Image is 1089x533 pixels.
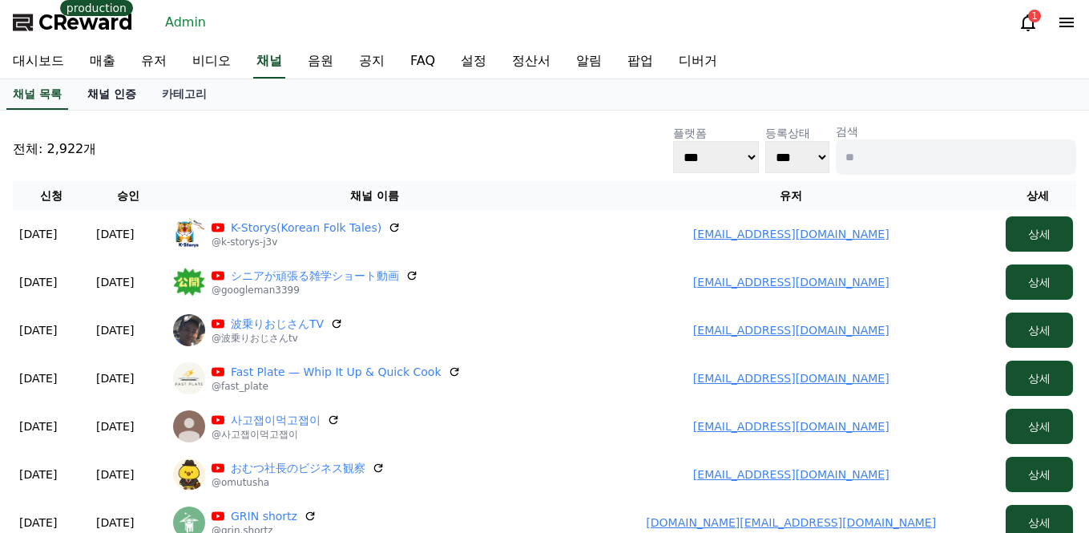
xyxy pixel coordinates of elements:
p: @fast_plate [212,380,461,393]
a: 상세 [1006,228,1073,240]
a: [DOMAIN_NAME][EMAIL_ADDRESS][DOMAIN_NAME] [646,516,936,529]
p: [DATE] [96,515,134,531]
a: [EMAIL_ADDRESS][DOMAIN_NAME] [693,420,889,433]
a: Settings [207,419,308,459]
img: シニアが頑張る雑学ショート動画 [173,266,205,298]
a: GRIN shortz [231,508,297,524]
a: 정산서 [499,45,563,79]
button: 상세 [1006,264,1073,300]
a: 설정 [448,45,499,79]
a: 채널 목록 [6,79,68,110]
a: 채널 인증 [75,79,149,110]
a: 채널 [253,45,285,79]
a: [EMAIL_ADDRESS][DOMAIN_NAME] [693,372,889,385]
span: Settings [237,443,276,456]
th: 신청 [13,181,90,210]
span: Messages [133,444,180,457]
p: @k-storys-j3v [212,236,401,248]
th: 승인 [90,181,167,210]
img: 사고잽이먹고잽이 [173,410,205,442]
a: 상세 [1006,420,1073,433]
a: 알림 [563,45,615,79]
p: 플랫폼 [673,125,760,141]
p: [DATE] [19,370,57,386]
button: 상세 [1006,216,1073,252]
img: 波乗りおじさんTV [173,314,205,346]
a: 1 [1018,13,1038,32]
p: [DATE] [19,226,57,242]
p: [DATE] [96,466,134,483]
a: おむつ社長のビジネス観察 [231,460,365,476]
img: Fast Plate — Whip It Up & Quick Cook [173,362,205,394]
a: 음원 [295,45,346,79]
a: Admin [159,10,212,35]
a: CReward [13,10,133,35]
a: 波乗りおじさんTV [231,316,324,332]
a: 비디오 [179,45,244,79]
p: [DATE] [19,466,57,483]
p: [DATE] [19,322,57,338]
button: 상세 [1006,409,1073,444]
a: 매출 [77,45,128,79]
a: 상세 [1006,516,1073,529]
p: 등록상태 [765,125,829,141]
a: 상세 [1006,276,1073,289]
p: 검색 [836,123,1076,139]
p: [DATE] [19,418,57,434]
a: 상세 [1006,324,1073,337]
a: [EMAIL_ADDRESS][DOMAIN_NAME] [693,324,889,337]
p: [DATE] [19,515,57,531]
button: 상세 [1006,313,1073,348]
a: 유저 [128,45,179,79]
p: [DATE] [96,370,134,386]
span: CReward [38,10,133,35]
p: @googleman3399 [212,284,418,297]
p: [DATE] [96,226,134,242]
a: Messages [106,419,207,459]
a: 사고잽이먹고잽이 [231,412,321,428]
a: [EMAIL_ADDRESS][DOMAIN_NAME] [693,228,889,240]
a: FAQ [397,45,448,79]
a: 팝업 [615,45,666,79]
p: [DATE] [96,418,134,434]
button: 상세 [1006,457,1073,492]
p: [DATE] [96,322,134,338]
p: @波乗りおじさんtv [212,332,343,345]
th: 상세 [999,181,1076,210]
p: @omutusha [212,476,385,489]
th: 채널 이름 [167,181,583,210]
p: @사고잽이먹고잽이 [212,428,340,441]
a: 상세 [1006,372,1073,385]
img: おむつ社長のビジネス観察 [173,458,205,491]
a: 디버거 [666,45,730,79]
a: 상세 [1006,468,1073,481]
a: [EMAIL_ADDRESS][DOMAIN_NAME] [693,276,889,289]
a: 카테고리 [149,79,220,110]
p: 전체: 2,922개 [13,139,96,159]
img: K-Storys(Korean Folk Tales) [173,218,205,250]
button: 상세 [1006,361,1073,396]
a: シニアが頑張る雑学ショート動画 [231,268,399,284]
p: [DATE] [96,274,134,290]
a: 공지 [346,45,397,79]
div: 1 [1028,10,1041,22]
a: Home [5,419,106,459]
a: K-Storys(Korean Folk Tales) [231,220,381,236]
a: Fast Plate — Whip It Up & Quick Cook [231,364,442,380]
span: Home [41,443,69,456]
a: [EMAIL_ADDRESS][DOMAIN_NAME] [693,468,889,481]
p: [DATE] [19,274,57,290]
th: 유저 [583,181,1000,210]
